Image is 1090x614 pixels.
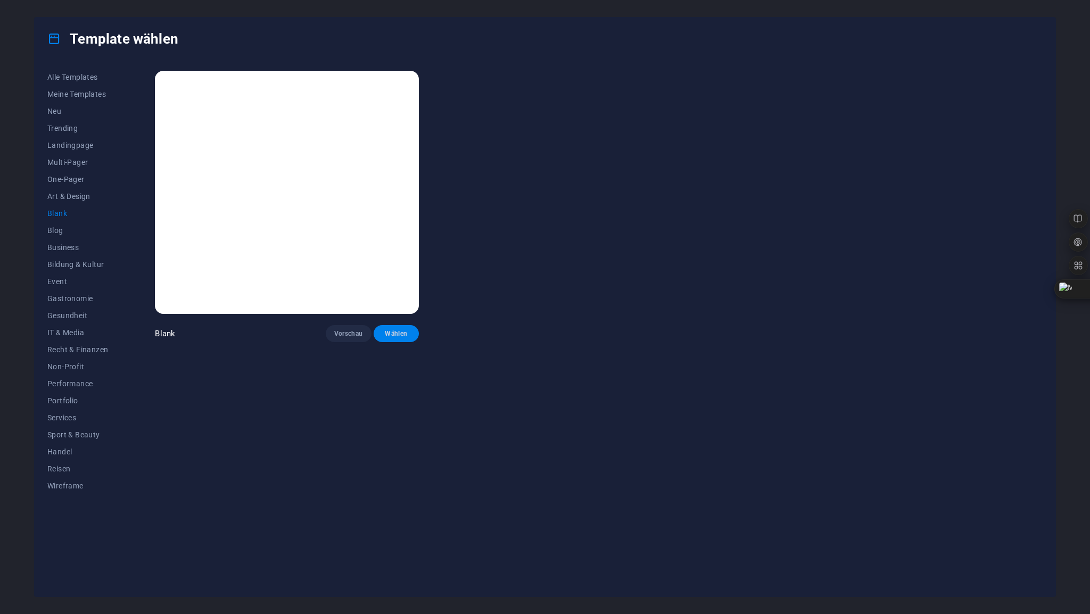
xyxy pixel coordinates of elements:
[47,464,108,473] span: Reisen
[47,324,108,341] button: IT & Media
[47,188,108,205] button: Art & Design
[47,447,108,456] span: Handel
[47,239,108,256] button: Business
[47,409,108,426] button: Services
[47,256,108,273] button: Bildung & Kultur
[47,396,108,405] span: Portfolio
[47,209,108,218] span: Blank
[47,124,108,132] span: Trending
[47,341,108,358] button: Recht & Finanzen
[47,73,108,81] span: Alle Templates
[382,329,411,338] span: Wählen
[47,294,108,303] span: Gastronomie
[47,103,108,120] button: Neu
[47,260,108,269] span: Bildung & Kultur
[47,69,108,86] button: Alle Templates
[47,290,108,307] button: Gastronomie
[47,222,108,239] button: Blog
[47,477,108,494] button: Wireframe
[155,71,419,314] img: Blank
[334,329,363,338] span: Vorschau
[155,328,175,339] p: Blank
[47,86,108,103] button: Meine Templates
[47,277,108,286] span: Event
[47,358,108,375] button: Non-Profit
[374,325,419,342] button: Wählen
[47,192,108,201] span: Art & Design
[47,120,108,137] button: Trending
[47,460,108,477] button: Reisen
[326,325,371,342] button: Vorschau
[47,175,108,184] span: One-Pager
[47,90,108,98] span: Meine Templates
[47,30,178,47] h4: Template wählen
[47,171,108,188] button: One-Pager
[47,243,108,252] span: Business
[47,345,108,354] span: Recht & Finanzen
[47,392,108,409] button: Portfolio
[47,362,108,371] span: Non-Profit
[47,273,108,290] button: Event
[47,379,108,388] span: Performance
[47,328,108,337] span: IT & Media
[47,430,108,439] span: Sport & Beauty
[47,311,108,320] span: Gesundheit
[47,141,108,150] span: Landingpage
[47,107,108,115] span: Neu
[47,205,108,222] button: Blank
[47,413,108,422] span: Services
[47,226,108,235] span: Blog
[47,154,108,171] button: Multi-Pager
[47,158,108,167] span: Multi-Pager
[47,426,108,443] button: Sport & Beauty
[47,443,108,460] button: Handel
[47,482,108,490] span: Wireframe
[47,137,108,154] button: Landingpage
[47,375,108,392] button: Performance
[47,307,108,324] button: Gesundheit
